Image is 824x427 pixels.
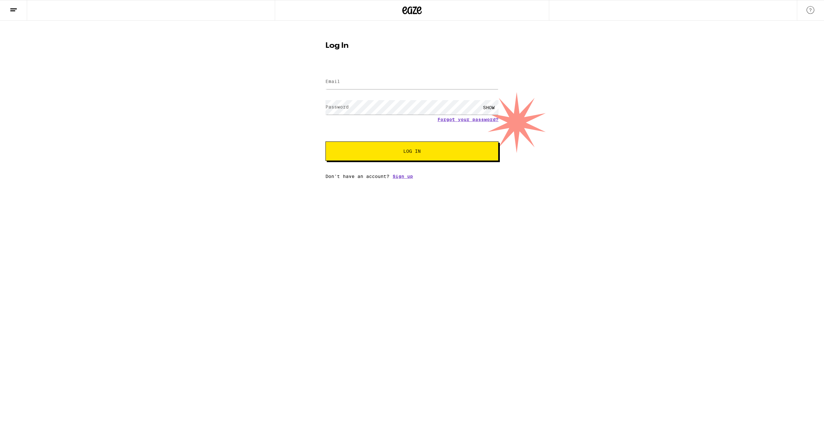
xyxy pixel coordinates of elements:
[325,42,499,50] h1: Log In
[325,141,499,161] button: Log In
[325,174,499,179] div: Don't have an account?
[403,149,421,153] span: Log In
[438,117,499,122] a: Forgot your password?
[393,174,413,179] a: Sign up
[325,79,340,84] label: Email
[479,100,499,115] div: SHOW
[325,104,349,109] label: Password
[325,75,499,89] input: Email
